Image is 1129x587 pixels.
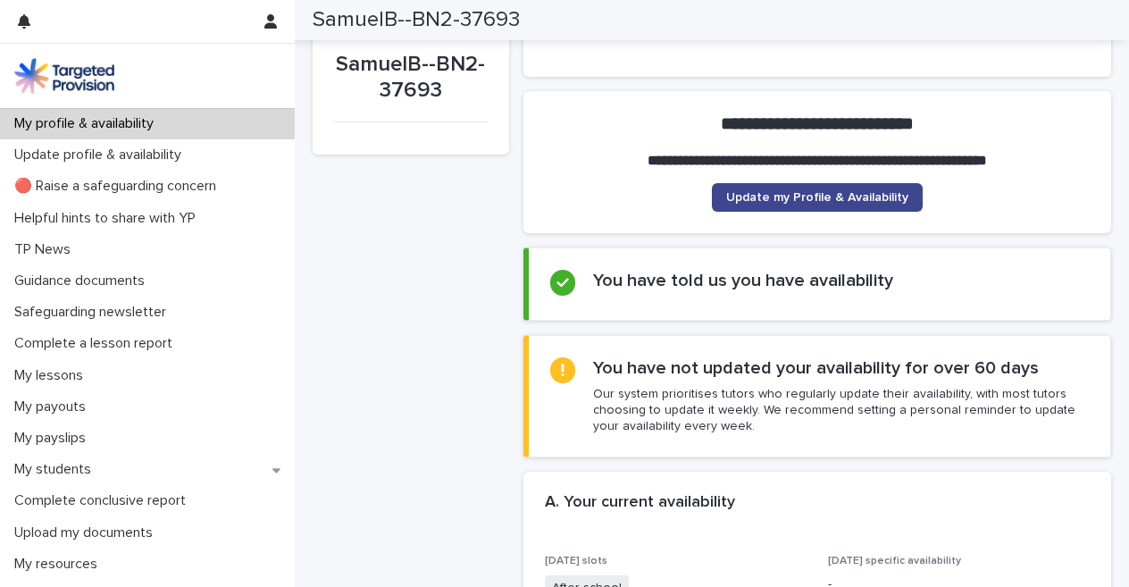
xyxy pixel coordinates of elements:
span: [DATE] specific availability [828,556,961,566]
p: My students [7,461,105,478]
p: Helpful hints to share with YP [7,210,210,227]
a: Update my Profile & Availability [712,183,923,212]
p: SamuelB--BN2-37693 [334,52,488,104]
span: [DATE] slots [545,556,607,566]
p: My payouts [7,398,100,415]
h2: You have told us you have availability [593,270,893,291]
p: Guidance documents [7,273,159,289]
p: TP News [7,241,85,258]
p: Upload my documents [7,524,167,541]
h2: You have not updated your availability for over 60 days [593,357,1039,379]
p: Our system prioritises tutors who regularly update their availability, with most tutors choosing ... [593,386,1089,435]
p: Complete a lesson report [7,335,187,352]
img: M5nRWzHhSzIhMunXDL62 [14,58,114,94]
p: My profile & availability [7,115,168,132]
p: My lessons [7,367,97,384]
p: 🔴 Raise a safeguarding concern [7,178,230,195]
h2: SamuelB--BN2-37693 [313,7,520,33]
p: Complete conclusive report [7,492,200,509]
p: My resources [7,556,112,573]
p: Update profile & availability [7,147,196,164]
h2: A. Your current availability [545,493,735,513]
span: Update my Profile & Availability [726,191,908,204]
p: My payslips [7,430,100,447]
p: Safeguarding newsletter [7,304,180,321]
